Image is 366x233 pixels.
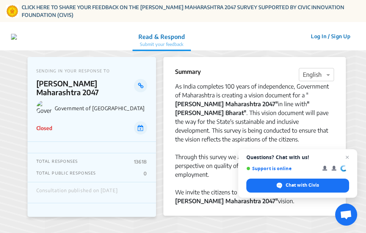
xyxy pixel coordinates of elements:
[246,166,317,171] span: Support is online
[246,154,349,160] span: Questions? Chat with us!
[36,100,52,116] img: Government of Maharashtra logo
[175,67,201,76] p: Summary
[138,32,185,41] p: Read & Respond
[36,171,96,176] p: TOTAL PUBLIC RESPONSES
[286,182,319,189] span: Chat with Civis
[36,79,134,97] p: [PERSON_NAME] Maharashtra 2047
[306,31,355,42] button: Log In / Sign Up
[36,68,147,73] p: SENDING IN YOUR RESPONSE TO
[175,100,278,108] strong: [PERSON_NAME] Maharashtra 2047"
[144,171,147,176] p: 0
[246,179,349,193] span: Chat with Civis
[55,105,147,111] p: Government of [GEOGRAPHIC_DATA]
[22,3,360,19] a: CLICK HERE TO SHARE YOUR FEEDBACK ON THE [PERSON_NAME] MAHARASHTRA 2047 SURVEY SUPPORTED BY CIVIC...
[175,188,334,205] div: We invite the citizens to participate to shape the vision.
[36,124,52,132] p: Closed
[6,5,19,18] img: Gom Logo
[36,188,118,197] div: Consultation published on [DATE]
[11,34,17,40] img: 7907nfqetxyivg6ubhai9kg9bhzr
[138,41,185,48] p: Submit your feedback
[175,82,334,144] div: As India completes 100 years of independence, Government of Maharashtra is creating a vision docu...
[36,159,78,165] p: TOTAL RESPONSES
[134,159,147,165] p: 13618
[335,204,357,226] a: Open chat
[175,153,334,179] div: Through this survey we are trying to understand people's perspective on quality of life, health, ...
